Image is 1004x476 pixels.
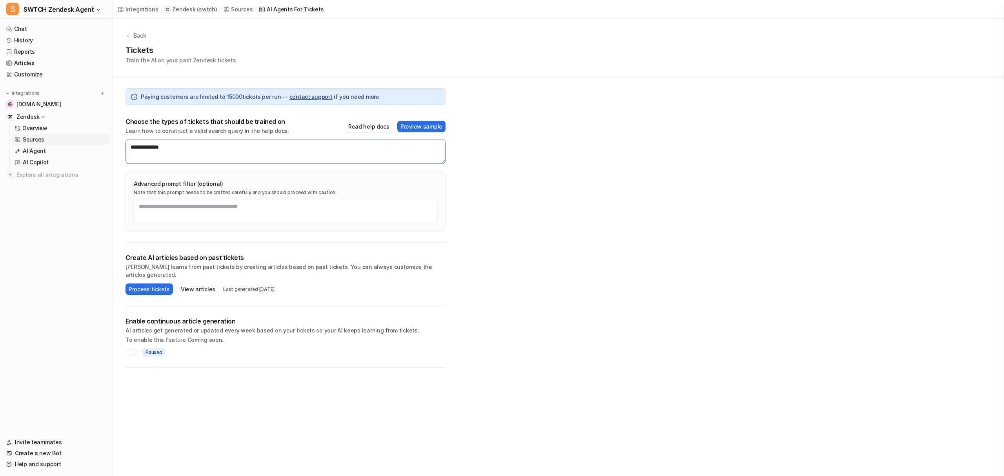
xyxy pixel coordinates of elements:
[100,91,105,96] img: menu_add.svg
[125,254,446,262] p: Create AI articles based on past tickets
[141,93,379,101] span: Paying customers are limited to 15000 tickets per run — if you need more
[397,121,446,132] button: Preview sample
[187,336,224,343] span: Coming soon.
[125,327,446,334] p: AI articles get generated or updated every week based on your tickets so your AI keeps learning f...
[3,35,109,46] a: History
[8,102,13,107] img: swtchenergy.com
[125,283,173,295] button: Process tickets
[125,5,158,13] div: Integrations
[11,134,109,145] a: Sources
[197,5,217,13] p: ( swtch )
[22,124,47,132] p: Overview
[125,44,236,56] h1: Tickets
[143,349,165,356] span: Paused
[267,5,324,13] div: AI Agents for tickets
[24,4,94,15] span: SWTCH Zendesk Agent
[5,91,10,96] img: expand menu
[125,263,446,279] p: [PERSON_NAME] learns from past tickets by creating articles based on past tickets. You can always...
[164,5,217,13] a: Zendesk(swtch)
[259,5,324,13] a: AI Agents for tickets
[6,3,19,15] span: S
[125,56,236,64] p: Train the AI on your past Zendesk tickets
[231,5,253,13] div: Sources
[16,100,61,108] span: [DOMAIN_NAME]
[12,90,40,96] p: Integrations
[161,6,162,13] span: /
[3,69,109,80] a: Customize
[3,448,109,459] a: Create a new Bot
[16,169,106,181] span: Explore all integrations
[3,169,109,180] a: Explore all integrations
[125,118,289,125] p: Choose the types of tickets that should be trained on
[223,5,253,13] a: Sources
[23,158,49,166] p: AI Copilot
[6,171,14,179] img: explore all integrations
[3,89,42,97] button: Integrations
[3,99,109,110] a: swtchenergy.com[DOMAIN_NAME]
[16,113,40,121] p: Zendesk
[23,136,44,144] p: Sources
[3,459,109,470] a: Help and support
[3,437,109,448] a: Invite teammates
[125,317,446,325] p: Enable continuous article generation
[125,336,446,344] p: To enable this feature
[289,93,333,100] a: contact support
[345,121,393,132] button: Read help docs
[134,180,437,188] p: Advanced prompt filter (optional)
[3,46,109,57] a: Reports
[223,286,275,293] p: Last generated [DATE]
[255,6,256,13] span: /
[3,58,109,69] a: Articles
[11,145,109,156] a: AI Agent
[172,5,195,13] p: Zendesk
[134,189,437,196] p: Note that this prompt needs to be crafted carefully and you should proceed with caution.
[178,283,218,295] button: View articles
[133,31,146,40] p: Back
[11,123,109,134] a: Overview
[23,147,46,155] p: AI Agent
[220,6,221,13] span: /
[118,5,158,13] a: Integrations
[11,157,109,168] a: AI Copilot
[3,24,109,35] a: Chat
[8,114,13,119] img: Zendesk
[125,127,289,135] p: Learn how to construct a valid search query in the help docs.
